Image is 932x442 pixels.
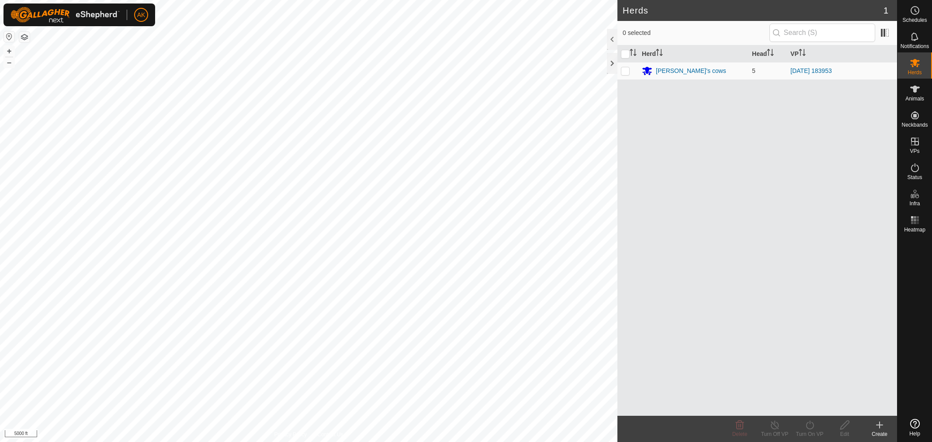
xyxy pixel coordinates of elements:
a: [DATE] 183953 [790,67,832,74]
span: 1 [883,4,888,17]
span: Help [909,431,920,436]
p-sorticon: Activate to sort [656,50,663,57]
span: Delete [732,431,748,437]
span: Status [907,175,922,180]
h2: Herds [623,5,883,16]
button: + [4,46,14,56]
th: Herd [638,45,748,62]
div: Edit [827,430,862,438]
span: AK [137,10,146,20]
img: Gallagher Logo [10,7,120,23]
span: Notifications [901,44,929,49]
div: [PERSON_NAME]'s cows [656,66,726,76]
span: Infra [909,201,920,206]
button: Reset Map [4,31,14,42]
input: Search (S) [769,24,875,42]
a: Contact Us [317,431,343,439]
button: – [4,57,14,68]
span: Heatmap [904,227,925,232]
th: VP [787,45,897,62]
p-sorticon: Activate to sort [799,50,806,57]
span: Schedules [902,17,927,23]
p-sorticon: Activate to sort [767,50,774,57]
div: Turn Off VP [757,430,792,438]
span: Neckbands [901,122,928,128]
p-sorticon: Activate to sort [630,50,637,57]
th: Head [748,45,787,62]
div: Turn On VP [792,430,827,438]
button: Map Layers [19,32,30,42]
span: Animals [905,96,924,101]
span: VPs [910,148,919,154]
a: Help [897,415,932,440]
span: 5 [752,67,755,74]
span: Herds [908,70,922,75]
a: Privacy Policy [274,431,307,439]
div: Create [862,430,897,438]
span: 0 selected [623,28,769,38]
